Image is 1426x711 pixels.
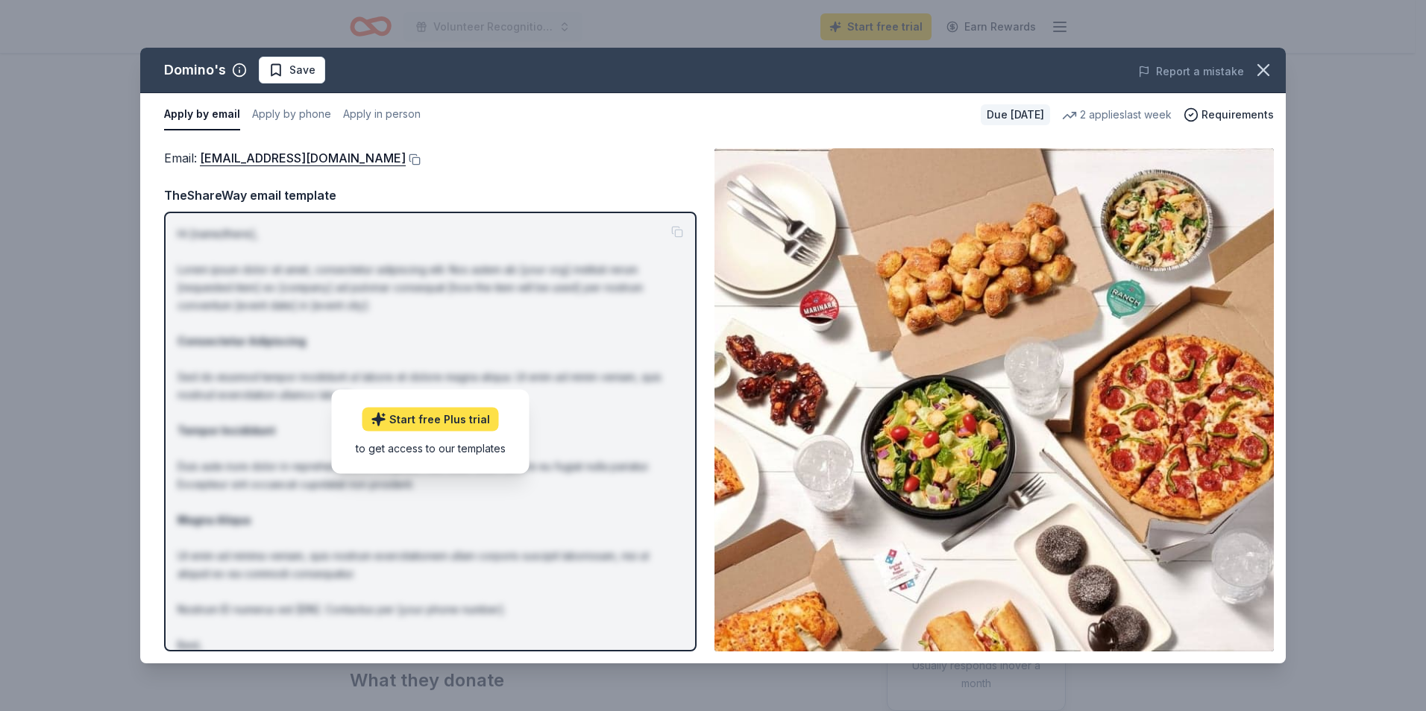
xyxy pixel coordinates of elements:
span: Email : [164,151,406,165]
div: TheShareWay email template [164,186,697,205]
button: Requirements [1184,106,1274,124]
div: 2 applies last week [1062,106,1172,124]
button: Apply in person [343,99,421,130]
span: Requirements [1202,106,1274,124]
button: Report a mistake [1138,63,1244,80]
div: Domino's [164,58,226,82]
span: Save [289,61,315,79]
button: Apply by email [164,99,240,130]
button: Save [259,57,325,83]
strong: Consectetur Adipiscing [178,335,306,347]
a: [EMAIL_ADDRESS][DOMAIN_NAME] [200,148,406,168]
strong: Magna Aliqua [178,513,251,526]
a: Start free Plus trial [362,407,499,431]
div: Due [DATE] [981,104,1050,125]
strong: Tempor Incididunt [178,424,275,437]
img: Image for Domino's [714,148,1274,651]
p: Hi [name/there], Lorem ipsum dolor sit amet, consectetur adipiscing elit. Nos autem ab [your org]... [178,225,683,672]
div: to get access to our templates [356,440,506,455]
button: Apply by phone [252,99,331,130]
